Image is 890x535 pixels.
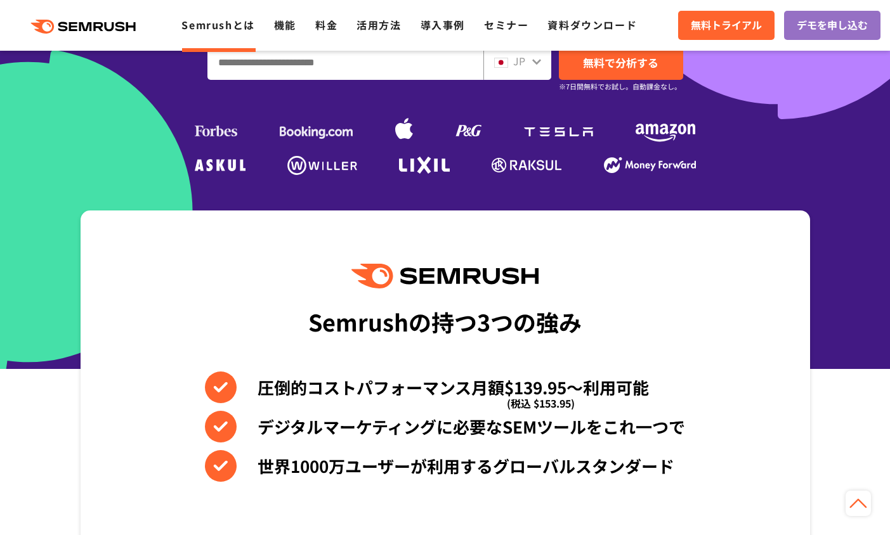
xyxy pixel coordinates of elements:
a: 資料ダウンロード [547,17,637,32]
a: Semrushとは [181,17,254,32]
div: Semrushの持つ3つの強み [308,298,582,345]
img: Semrush [351,264,538,288]
a: 無料トライアル [678,11,775,40]
li: 世界1000万ユーザーが利用するグローバルスタンダード [205,450,685,482]
span: 無料トライアル [691,17,762,34]
span: デモを申し込む [797,17,868,34]
span: (税込 $153.95) [507,387,575,419]
a: セミナー [484,17,528,32]
input: ドメイン、キーワードまたはURLを入力してください [208,45,483,79]
a: 導入事例 [421,17,465,32]
li: デジタルマーケティングに必要なSEMツールをこれ一つで [205,411,685,442]
a: 無料で分析する [559,45,683,80]
small: ※7日間無料でお試し。自動課金なし。 [559,81,681,93]
a: 機能 [274,17,296,32]
a: デモを申し込む [784,11,880,40]
span: JP [513,53,525,68]
a: 料金 [315,17,337,32]
li: 圧倒的コストパフォーマンス月額$139.95〜利用可能 [205,371,685,403]
span: 無料で分析する [583,55,658,70]
a: 活用方法 [357,17,401,32]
